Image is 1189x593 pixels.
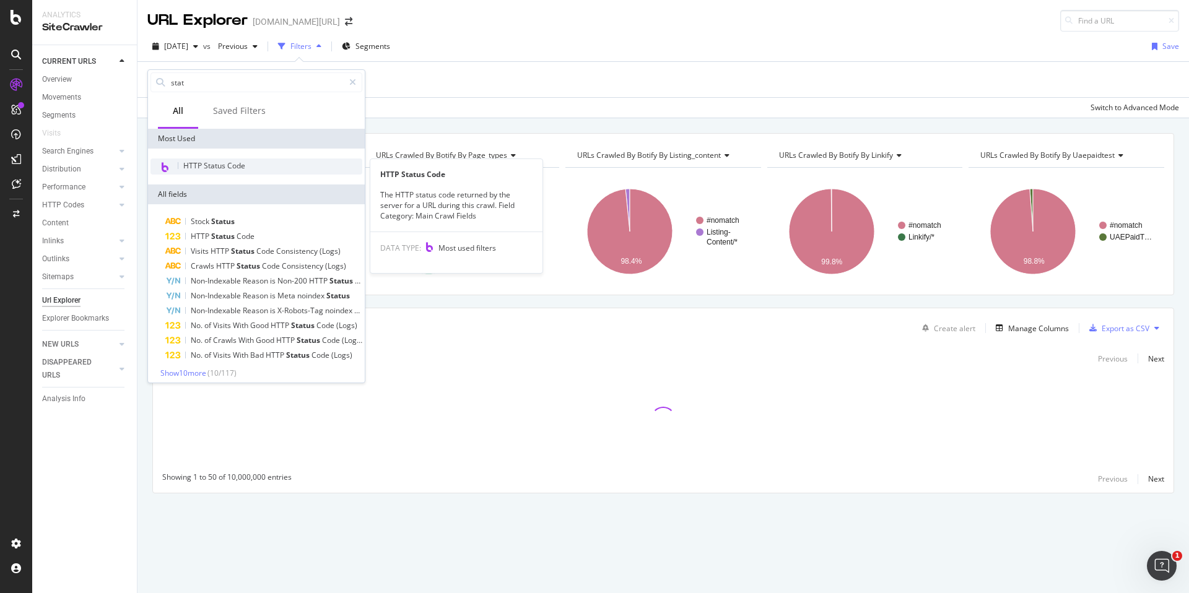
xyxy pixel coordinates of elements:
div: Analytics [42,10,127,20]
span: Reason [243,305,270,316]
svg: A chart. [767,178,963,285]
span: Status [211,231,237,241]
span: With [233,350,250,360]
div: Overview [42,73,72,86]
div: Filters [290,41,311,51]
span: URLs Crawled By Botify By uaepaidtest [980,150,1115,160]
text: #nomatch [707,216,739,225]
text: Listing- [707,228,731,236]
span: HTTP [211,246,231,256]
div: Movements [42,91,81,104]
a: Overview [42,73,128,86]
div: Visits [42,127,61,140]
span: of [204,320,213,331]
span: No. [191,320,204,331]
span: Segments [355,41,390,51]
text: #nomatch [1110,221,1143,230]
div: Search Engines [42,145,94,158]
span: of [204,350,213,360]
span: Consistency [276,246,320,256]
span: Code [322,335,342,345]
a: CURRENT URLS [42,55,116,68]
div: [DOMAIN_NAME][URL] [253,15,340,28]
div: Save [1162,41,1179,51]
div: URL Explorer [147,10,248,31]
div: SiteCrawler [42,20,127,35]
span: Non-Indexable [191,275,243,286]
button: Next [1148,472,1164,487]
span: HTTP Status Code [183,160,245,171]
div: Previous [1098,474,1128,484]
span: Code [316,320,336,331]
span: URLs Crawled By Botify By page_types [376,150,507,160]
span: Bad [250,350,266,360]
div: Switch to Advanced Mode [1091,102,1179,113]
div: All [173,105,183,117]
div: Inlinks [42,235,64,248]
div: DISAPPEARED URLS [42,356,105,382]
button: Create alert [917,318,975,338]
h4: URLs Crawled By Botify By listing_content [575,145,750,165]
button: Previous [213,37,263,56]
span: Previous [213,41,248,51]
span: Status [326,290,350,301]
span: Visits [213,320,233,331]
span: Good [250,320,271,331]
div: Most Used [148,129,365,149]
span: HTTP [191,231,211,241]
button: Save [1147,37,1179,56]
text: Linkify/* [908,233,934,241]
span: Status [211,216,235,227]
span: Crawls [191,261,216,271]
text: 98.4% [621,257,642,266]
a: Outlinks [42,253,116,266]
span: ( 10 / 117 ) [207,368,237,378]
a: Distribution [42,163,116,176]
span: Non-Indexable [191,305,243,316]
h4: URLs Crawled By Botify By linkify [777,145,952,165]
span: Status [291,320,316,331]
span: Status [237,261,262,271]
div: Distribution [42,163,81,176]
span: Reason [243,290,270,301]
span: (Logs) [320,246,341,256]
div: arrow-right-arrow-left [345,17,352,26]
span: With [233,320,250,331]
button: Filters [273,37,326,56]
div: HTTP Status Code [370,169,542,180]
div: All fields [148,184,365,204]
span: Code [256,246,276,256]
h4: URLs Crawled By Botify By uaepaidtest [978,145,1153,165]
span: Most used filters [438,243,496,253]
span: is [270,275,277,286]
span: Visits [213,350,233,360]
div: Manage Columns [1008,323,1069,334]
span: No. [191,335,204,345]
span: 2025 Aug. 26th [164,41,188,51]
button: [DATE] [147,37,203,56]
span: HTTP [266,350,286,360]
svg: A chart. [565,178,761,285]
button: Segments [337,37,395,56]
a: Analysis Info [42,392,128,405]
div: NEW URLS [42,338,79,351]
input: Find a URL [1060,10,1179,32]
span: Code [237,231,255,241]
div: Previous [1098,353,1128,364]
button: Previous [1098,351,1128,366]
a: DISAPPEARED URLS [42,356,116,382]
span: Show 10 more [160,368,206,378]
input: Search by field name [170,73,344,92]
span: vs [203,41,213,51]
span: is [270,290,277,301]
span: (Logs) [342,335,363,345]
span: Good [256,335,276,345]
a: Movements [42,91,128,104]
a: Visits [42,127,73,140]
a: Url Explorer [42,294,128,307]
text: 98.8% [1024,257,1045,266]
span: DATA TYPE: [380,243,421,253]
span: Status [329,275,360,286]
span: HTTP [309,275,329,286]
span: X-Robots-Tag [277,305,325,316]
